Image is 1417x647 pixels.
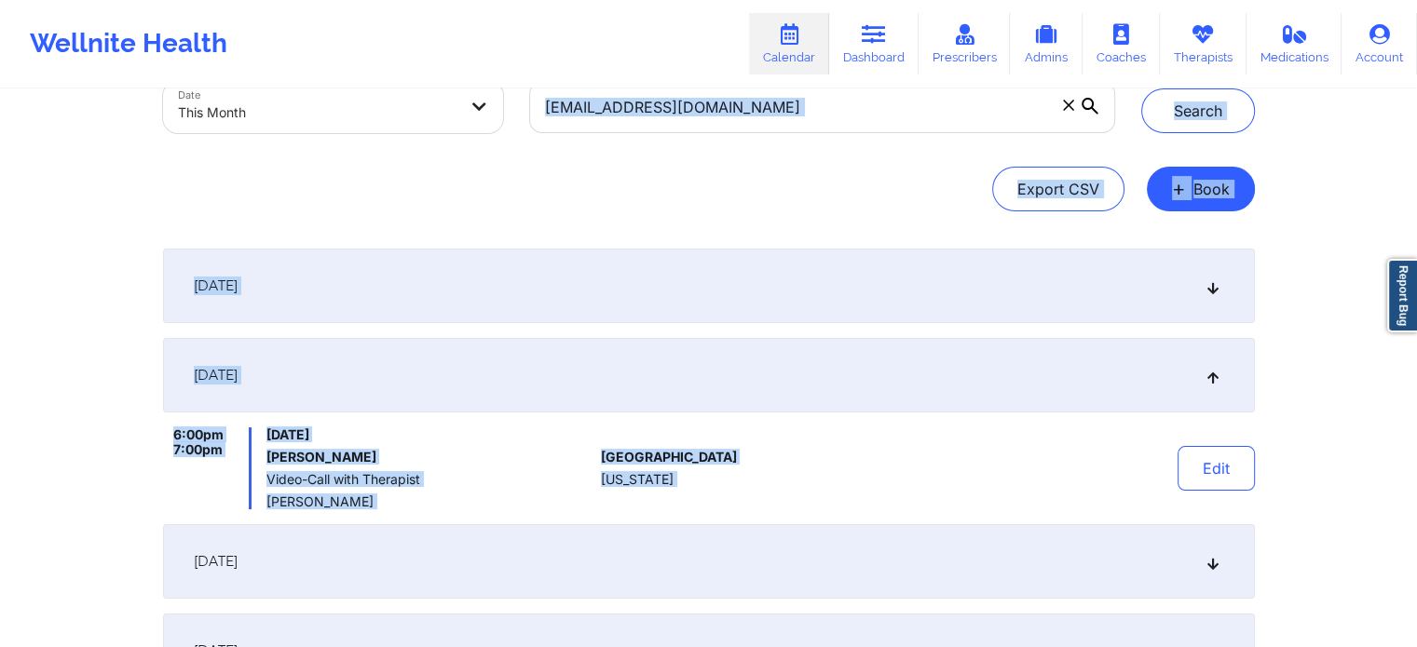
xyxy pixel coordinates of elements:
[1342,13,1417,74] a: Account
[992,167,1124,211] button: Export CSV
[1172,183,1186,194] span: +
[266,427,593,442] span: [DATE]
[1147,167,1255,211] button: +Book
[173,427,224,442] span: 6:00pm
[1141,88,1255,133] button: Search
[173,442,223,457] span: 7:00pm
[1010,13,1083,74] a: Admins
[266,472,593,487] span: Video-Call with Therapist
[601,450,737,465] span: [GEOGRAPHIC_DATA]
[194,276,238,295] span: [DATE]
[1387,259,1417,332] a: Report Bug
[194,552,238,571] span: [DATE]
[1160,13,1247,74] a: Therapists
[1083,13,1160,74] a: Coaches
[749,13,829,74] a: Calendar
[194,366,238,384] span: [DATE]
[601,472,674,487] span: [US_STATE]
[1247,13,1342,74] a: Medications
[178,92,457,133] div: This Month
[919,13,1011,74] a: Prescribers
[266,494,593,509] span: [PERSON_NAME]
[1178,446,1255,491] button: Edit
[829,13,919,74] a: Dashboard
[529,81,1114,133] input: Search Appointments
[266,450,593,465] h6: [PERSON_NAME]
